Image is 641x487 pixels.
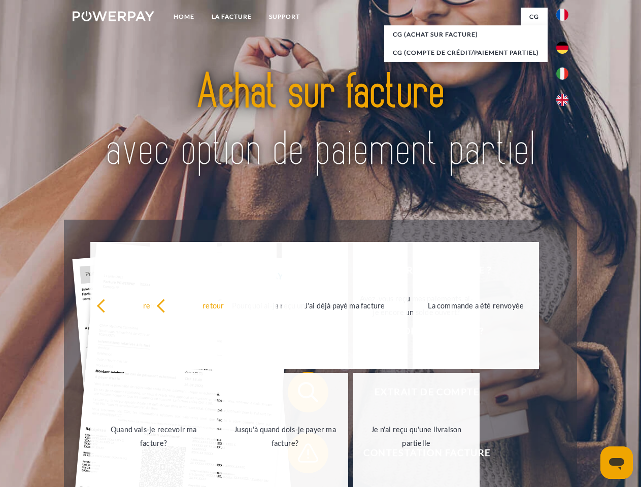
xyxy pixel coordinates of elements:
[521,8,548,26] a: CG
[288,298,402,312] div: J'ai déjà payé ma facture
[556,9,568,21] img: fr
[228,423,342,450] div: Jusqu'à quand dois-je payer ma facture?
[359,423,474,450] div: Je n'ai reçu qu'une livraison partielle
[260,8,309,26] a: Support
[556,94,568,106] img: en
[73,11,154,21] img: logo-powerpay-white.svg
[97,49,544,194] img: title-powerpay_fr.svg
[384,44,548,62] a: CG (Compte de crédit/paiement partiel)
[600,446,633,479] iframe: Bouton de lancement de la fenêtre de messagerie
[203,8,260,26] a: LA FACTURE
[96,298,211,312] div: retour
[96,423,211,450] div: Quand vais-je recevoir ma facture?
[156,298,271,312] div: retour
[419,298,533,312] div: La commande a été renvoyée
[384,25,548,44] a: CG (achat sur facture)
[556,42,568,54] img: de
[165,8,203,26] a: Home
[556,67,568,80] img: it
